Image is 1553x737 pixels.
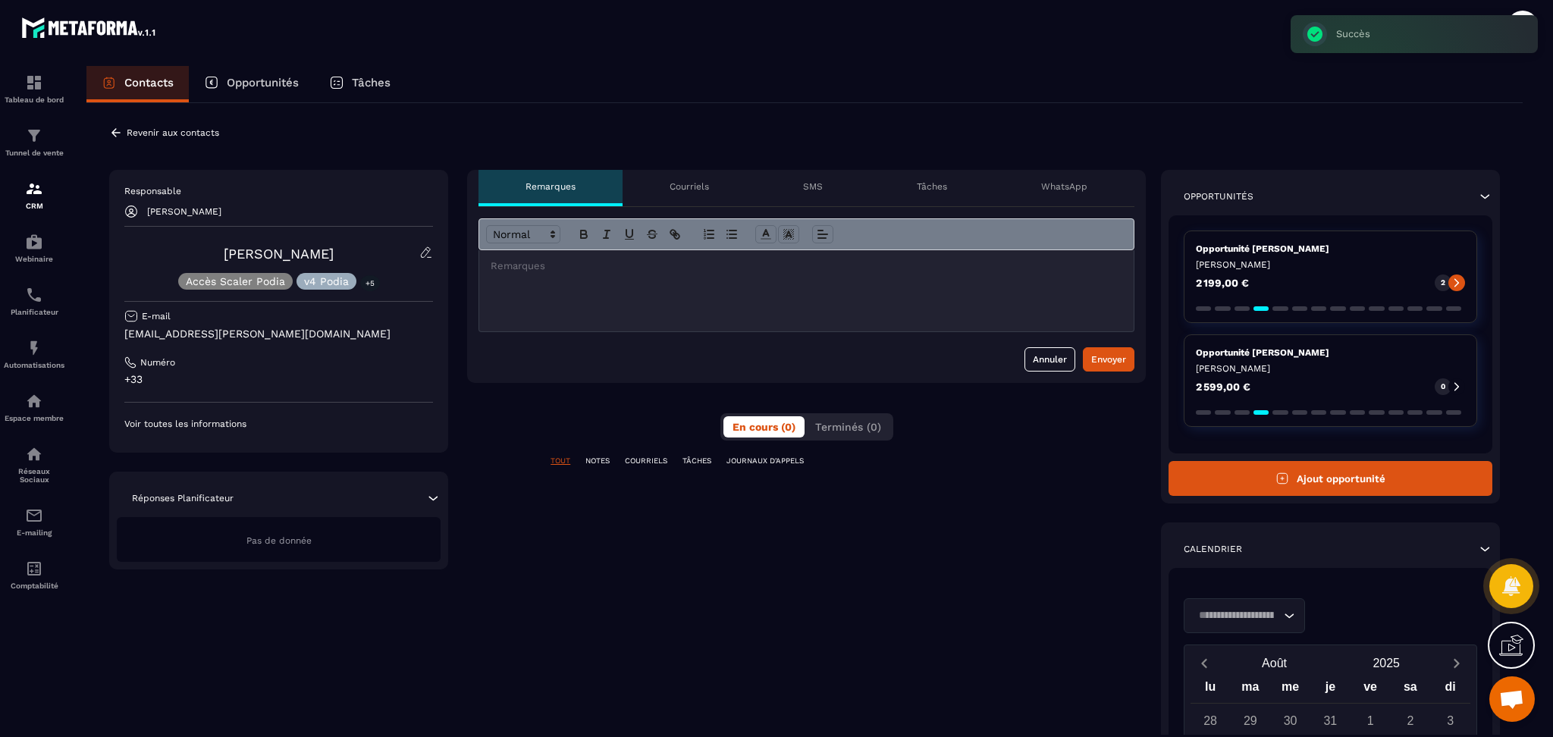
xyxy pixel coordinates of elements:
p: Réponses Planificateur [132,492,234,504]
a: automationsautomationsEspace membre [4,381,64,434]
p: Tunnel de vente [4,149,64,157]
div: me [1270,676,1310,703]
img: accountant [25,560,43,578]
img: scheduler [25,286,43,304]
p: Automatisations [4,361,64,369]
img: formation [25,180,43,198]
img: logo [21,14,158,41]
p: 2 599,00 € [1196,381,1250,392]
p: Tâches [352,76,391,89]
div: ma [1231,676,1271,703]
p: Opportunités [227,76,299,89]
a: automationsautomationsWebinaire [4,221,64,274]
div: 2 [1397,707,1423,734]
p: Opportunités [1184,190,1253,202]
div: 31 [1317,707,1344,734]
p: Comptabilité [4,582,64,590]
img: social-network [25,445,43,463]
p: [PERSON_NAME] [147,206,221,217]
a: Contacts [86,66,189,102]
button: Annuler [1024,347,1075,372]
div: sa [1391,676,1431,703]
p: Remarques [526,180,576,193]
p: Calendrier [1184,543,1242,555]
p: Réseaux Sociaux [4,467,64,484]
div: ve [1351,676,1391,703]
p: Courriels [670,180,709,193]
p: Tableau de bord [4,96,64,104]
div: lu [1191,676,1231,703]
p: E-mail [142,310,171,322]
button: En cours (0) [723,416,805,437]
img: automations [25,339,43,357]
button: Open months overlay [1219,650,1331,676]
img: formation [25,74,43,92]
p: SMS [803,180,823,193]
a: automationsautomationsAutomatisations [4,328,64,381]
div: Search for option [1184,598,1305,633]
p: JOURNAUX D'APPELS [726,456,804,466]
img: automations [25,392,43,410]
p: [PERSON_NAME] [1196,362,1465,375]
p: Opportunité [PERSON_NAME] [1196,347,1465,359]
a: Opportunités [189,66,314,102]
p: [EMAIL_ADDRESS][PERSON_NAME][DOMAIN_NAME] [124,327,433,341]
p: CRM [4,202,64,210]
p: +5 [360,275,380,291]
a: [PERSON_NAME] [224,246,334,262]
p: Opportunité [PERSON_NAME] [1196,243,1465,255]
a: Ouvrir le chat [1489,676,1535,722]
span: Terminés (0) [815,421,881,433]
a: emailemailE-mailing [4,495,64,548]
a: formationformationTunnel de vente [4,115,64,168]
p: Responsable [124,185,433,197]
p: E-mailing [4,528,64,537]
a: formationformationTableau de bord [4,62,64,115]
p: Numéro [140,356,175,368]
p: [PERSON_NAME] [1196,259,1465,271]
div: 1 [1357,707,1384,734]
p: 0 [1441,381,1445,392]
p: Contacts [124,76,174,89]
p: Tâches [917,180,947,193]
p: +33 [124,372,433,387]
div: je [1310,676,1351,703]
div: 28 [1197,707,1224,734]
a: formationformationCRM [4,168,64,221]
p: Accès Scaler Podia [186,276,285,287]
img: formation [25,127,43,145]
p: Revenir aux contacts [127,127,219,138]
p: 2 199,00 € [1196,278,1249,288]
p: v4 Podia [304,276,349,287]
p: Webinaire [4,255,64,263]
span: En cours (0) [733,421,795,433]
p: TÂCHES [682,456,711,466]
p: COURRIELS [625,456,667,466]
div: 3 [1437,707,1464,734]
p: WhatsApp [1041,180,1087,193]
a: accountantaccountantComptabilité [4,548,64,601]
a: schedulerschedulerPlanificateur [4,274,64,328]
p: 2 [1441,278,1445,288]
p: TOUT [551,456,570,466]
img: email [25,506,43,525]
button: Envoyer [1083,347,1134,372]
input: Search for option [1194,607,1280,624]
p: NOTES [585,456,610,466]
div: di [1430,676,1470,703]
p: Espace membre [4,414,64,422]
span: Pas de donnée [246,535,312,546]
button: Ajout opportunité [1169,461,1492,496]
button: Terminés (0) [806,416,890,437]
a: Tâches [314,66,406,102]
a: social-networksocial-networkRéseaux Sociaux [4,434,64,495]
button: Next month [1442,653,1470,673]
button: Previous month [1191,653,1219,673]
p: Voir toutes les informations [124,418,433,430]
button: Open years overlay [1330,650,1442,676]
p: Planificateur [4,308,64,316]
div: 30 [1277,707,1304,734]
img: automations [25,233,43,251]
div: Envoyer [1091,352,1126,367]
div: 29 [1237,707,1263,734]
